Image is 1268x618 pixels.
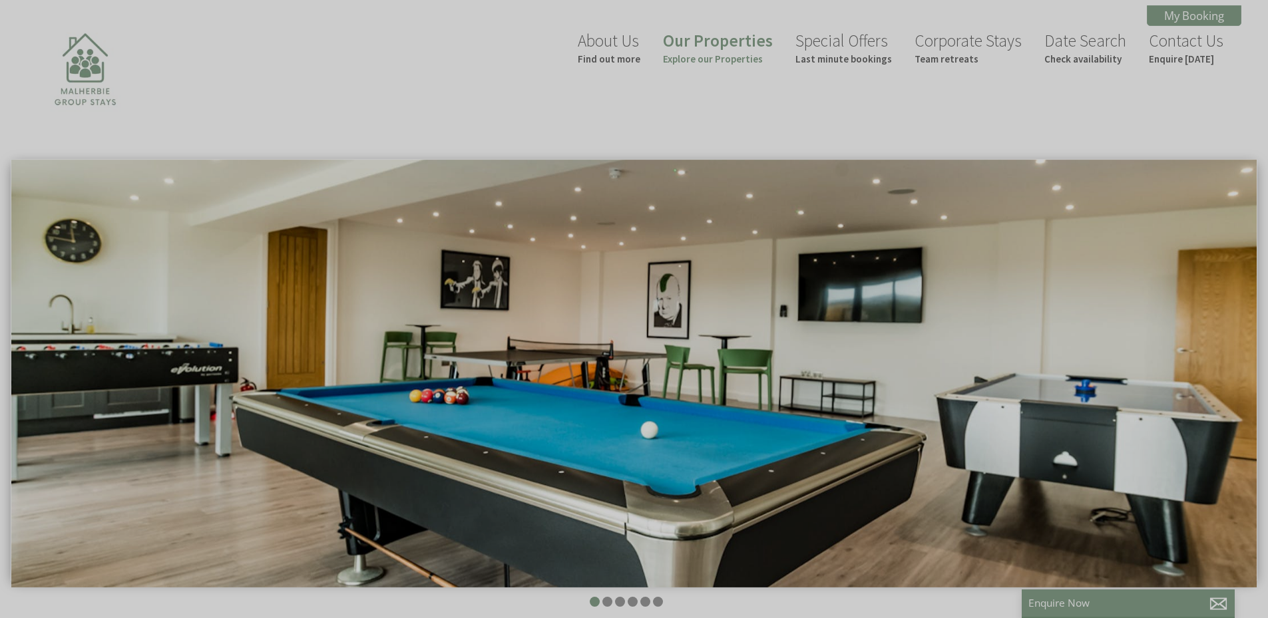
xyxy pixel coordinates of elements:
[578,53,640,65] small: Find out more
[1147,5,1241,26] a: My Booking
[1044,30,1126,65] a: Date SearchCheck availability
[915,30,1022,65] a: Corporate StaysTeam retreats
[1028,596,1228,610] p: Enquire Now
[578,30,640,65] a: About UsFind out more
[1149,30,1223,65] a: Contact UsEnquire [DATE]
[1149,53,1223,65] small: Enquire [DATE]
[663,53,773,65] small: Explore our Properties
[795,53,892,65] small: Last minute bookings
[795,30,892,65] a: Special OffersLast minute bookings
[663,30,773,65] a: Our PropertiesExplore our Properties
[915,53,1022,65] small: Team retreats
[1044,53,1126,65] small: Check availability
[19,25,152,158] img: Malherbie Group Stays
